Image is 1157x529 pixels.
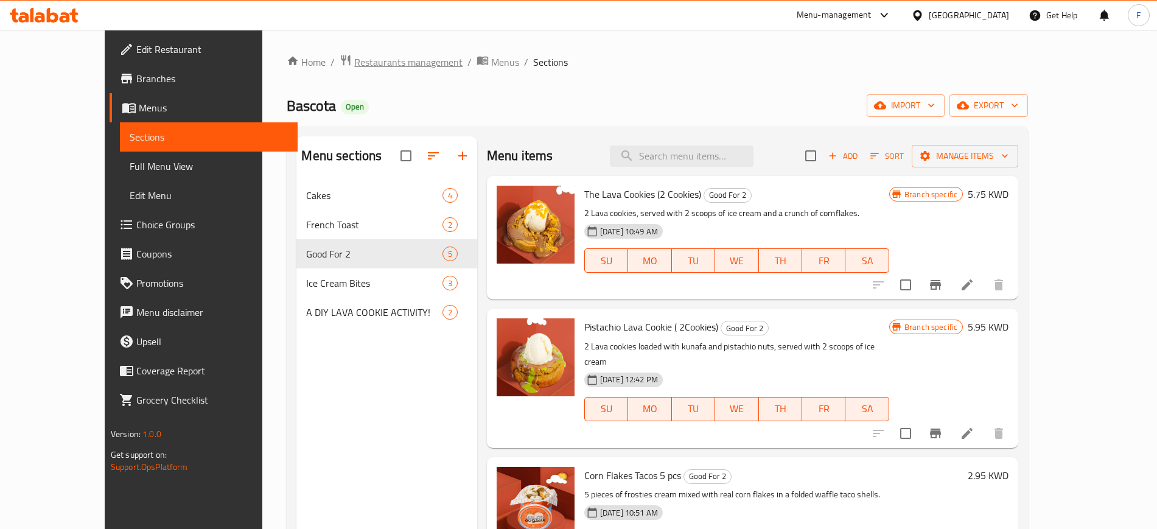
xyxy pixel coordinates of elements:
button: Manage items [912,145,1018,167]
a: Coverage Report [110,356,298,385]
span: import [876,98,935,113]
span: FR [807,252,841,270]
div: French Toast [306,217,442,232]
li: / [467,55,472,69]
span: Upsell [136,334,288,349]
span: WE [720,252,753,270]
span: 5 [443,248,457,260]
span: TH [764,252,797,270]
span: WE [720,400,753,418]
span: Edit Restaurant [136,42,288,57]
nav: breadcrumb [287,54,1028,70]
button: MO [628,397,671,421]
button: Add [823,147,862,166]
div: items [442,217,458,232]
span: Ice Cream Bites [306,276,442,290]
div: Good For 2 [683,469,732,484]
div: Menu-management [797,8,872,23]
span: Branch specific [900,189,962,200]
span: Corn Flakes Tacos 5 pcs [584,466,681,485]
a: Edit menu item [960,426,974,441]
a: Menus [110,93,298,122]
a: Support.OpsPlatform [111,459,188,475]
span: TU [677,252,710,270]
a: Edit Menu [120,181,298,210]
span: 1.0.0 [142,426,161,442]
span: Branches [136,71,288,86]
span: Full Menu View [130,159,288,173]
span: SU [590,400,623,418]
span: A DIY LAVA COOKIE ACTIVITY! [306,305,442,320]
span: Select to update [893,421,918,446]
button: FR [802,248,845,273]
img: The Lava Cookies (2 Cookies) [497,186,575,264]
p: 5 pieces of frosties cream mixed with real corn flakes in a folded waffle taco shells. [584,487,963,502]
img: Pistachio Lava Cookie ( 2Cookies) [497,318,575,396]
a: Promotions [110,268,298,298]
li: / [330,55,335,69]
span: Get support on: [111,447,167,463]
li: / [524,55,528,69]
span: 4 [443,190,457,201]
span: Good For 2 [704,188,751,202]
span: Menus [139,100,288,115]
a: Menus [477,54,519,70]
nav: Menu sections [296,176,477,332]
span: Add item [823,147,862,166]
span: export [959,98,1018,113]
span: Good For 2 [684,469,731,483]
span: Select section [798,143,823,169]
span: Restaurants management [354,55,463,69]
input: search [610,145,753,167]
div: [GEOGRAPHIC_DATA] [929,9,1009,22]
button: TU [672,397,715,421]
span: [DATE] 10:51 AM [595,507,663,519]
button: delete [984,419,1013,448]
span: The Lava Cookies (2 Cookies) [584,185,701,203]
a: Choice Groups [110,210,298,239]
span: TH [764,400,797,418]
div: items [442,188,458,203]
div: Good For 2 [306,247,442,261]
div: Open [341,100,369,114]
button: Sort [867,147,907,166]
span: Grocery Checklist [136,393,288,407]
a: Menu disclaimer [110,298,298,327]
button: SA [845,397,889,421]
span: Cakes [306,188,442,203]
a: Branches [110,64,298,93]
div: Cakes4 [296,181,477,210]
button: FR [802,397,845,421]
span: Edit Menu [130,188,288,203]
a: Home [287,55,326,69]
div: Ice Cream Bites3 [296,268,477,298]
span: SU [590,252,623,270]
span: Coupons [136,247,288,261]
button: Add section [448,141,477,170]
a: Restaurants management [340,54,463,70]
a: Coupons [110,239,298,268]
div: French Toast2 [296,210,477,239]
span: Select all sections [393,143,419,169]
span: Menus [491,55,519,69]
span: FR [807,400,841,418]
button: SU [584,397,628,421]
span: Choice Groups [136,217,288,232]
button: SA [845,248,889,273]
span: F [1136,9,1141,22]
div: Good For 2 [704,188,752,203]
h6: 2.95 KWD [968,467,1008,484]
span: TU [677,400,710,418]
button: Branch-specific-item [921,419,950,448]
button: MO [628,248,671,273]
h6: 5.95 KWD [968,318,1008,335]
button: delete [984,270,1013,300]
a: Edit menu item [960,278,974,292]
p: 2 Lava cookies loaded with kunafa and pistachio nuts, served with 2 scoops of ice cream [584,339,889,370]
span: MO [633,400,666,418]
span: [DATE] 12:42 PM [595,374,663,385]
span: Manage items [921,149,1008,164]
span: 3 [443,278,457,289]
span: SA [850,400,884,418]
